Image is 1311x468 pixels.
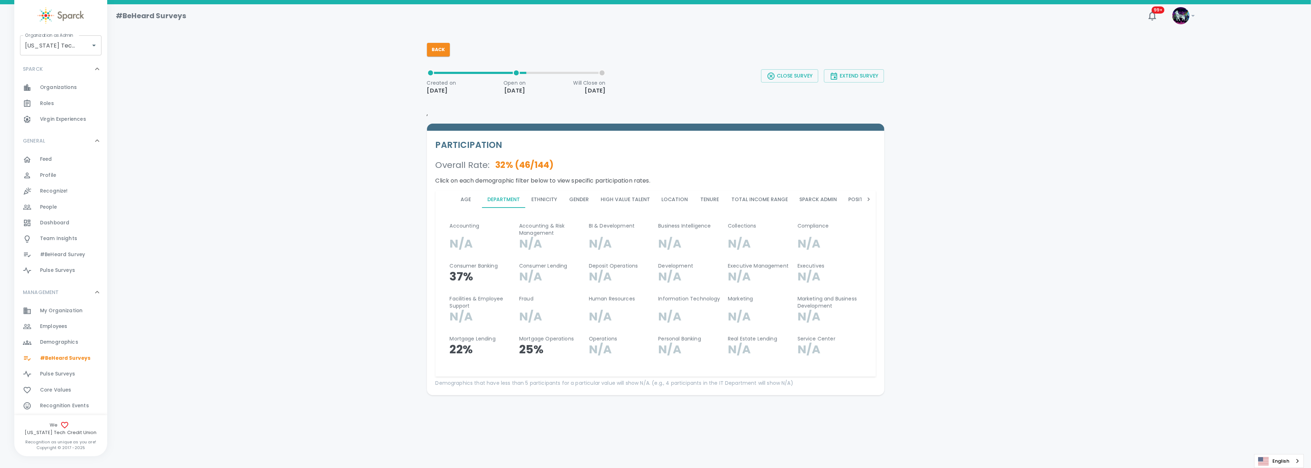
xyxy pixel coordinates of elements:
a: Feed [14,151,107,167]
a: My Organization [14,303,107,319]
button: Extend Survey [824,69,884,83]
p: Marketing [728,295,792,302]
a: Recognition Events [14,398,107,414]
a: Team Insights [14,231,107,247]
span: N/A [658,308,681,324]
span: We [US_STATE] Tech Credit Union [14,421,107,436]
span: Team Insights [40,235,77,242]
p: Human Resources [589,295,653,302]
a: Pulse Surveys [14,366,107,382]
p: Marketing and Business Development [798,295,861,309]
p: Operations [589,335,653,342]
h5: PARTICIPATION [436,139,876,151]
a: Profile [14,168,107,183]
span: N/A [658,268,681,284]
div: Language [1254,454,1304,468]
span: My Organization [40,307,83,314]
p: Facilities & Employee Support [450,295,514,309]
div: #BeHeard Surveys [14,350,107,366]
span: N/A [728,268,751,284]
p: Mortgage Lending [450,335,514,342]
span: N/A [589,268,612,284]
span: Core Values [40,387,71,394]
button: Sparck Admin [794,191,843,208]
span: N/A [728,308,751,324]
button: Total Income Range [726,191,794,208]
div: SPARCK [14,58,107,80]
button: Gender [563,191,595,208]
button: Open [89,40,99,50]
p: Development [658,262,722,269]
span: Pulse Surveys [40,267,75,274]
span: Organizations [40,84,77,91]
span: N/A [658,341,681,357]
p: 32 % ( 46 / 144 ) [490,159,553,171]
p: 25% [519,342,583,357]
p: SPARCK [23,65,43,73]
p: Click on each demographic filter below to view specific participation rates. [436,176,876,185]
p: Overall Rate : [436,159,490,171]
h1: #BeHeard Surveys [116,10,186,21]
p: Deposit Operations [589,262,653,269]
span: Feed [40,156,52,163]
span: N/A [589,308,612,324]
p: Service Center [798,335,861,342]
p: [DATE] [427,86,456,95]
span: Roles [40,100,54,107]
span: Employees [40,323,67,330]
p: Business Intelligence [658,222,722,229]
span: Recognition Events [40,402,89,409]
a: Organizations [14,80,107,95]
p: Fraud [519,295,583,302]
a: Dashboard [14,215,107,231]
p: Compliance [798,222,861,229]
button: Tenure [694,191,726,208]
button: High Value Talent [595,191,656,208]
div: GENERAL [14,130,107,151]
p: Will Close on [573,79,606,86]
span: #BeHeard Surveys [40,355,90,362]
a: Core Values [14,382,107,398]
p: Demographics that have less than 5 participants for a particular value will show N/A. (e.g., 4 pa... [436,379,876,387]
p: Created on [427,79,456,86]
p: Collections [728,222,792,229]
span: N/A [798,235,820,252]
span: N/A [658,235,681,252]
span: N/A [519,268,542,284]
button: Age [450,191,482,208]
div: #BeHeard Survey [14,247,107,263]
a: Pulse Surveys [14,263,107,278]
div: disabled tabs example [450,191,861,208]
img: Picture of Sparck [1172,7,1190,24]
span: N/A [450,308,473,324]
span: N/A [519,235,542,252]
span: 99+ [1152,6,1164,14]
a: Roles [14,96,107,111]
p: Copyright © 2017 - 2025 [14,445,107,450]
div: GENERAL [14,151,107,281]
span: N/A [728,341,751,357]
a: Employees [14,319,107,334]
button: 99+ [1144,7,1161,24]
button: Position Family [843,191,897,208]
span: Pulse Surveys [40,370,75,378]
p: Mortgage Operations [519,335,583,342]
p: Information Technology [658,295,722,302]
a: People [14,199,107,215]
p: Real Estate Lending [728,335,792,342]
div: SPARCK [14,80,107,130]
p: Consumer Banking [450,262,514,269]
a: Sparck logo [14,7,107,24]
button: Location [656,191,694,208]
a: Reporting [14,414,107,429]
span: Demographics [40,339,78,346]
